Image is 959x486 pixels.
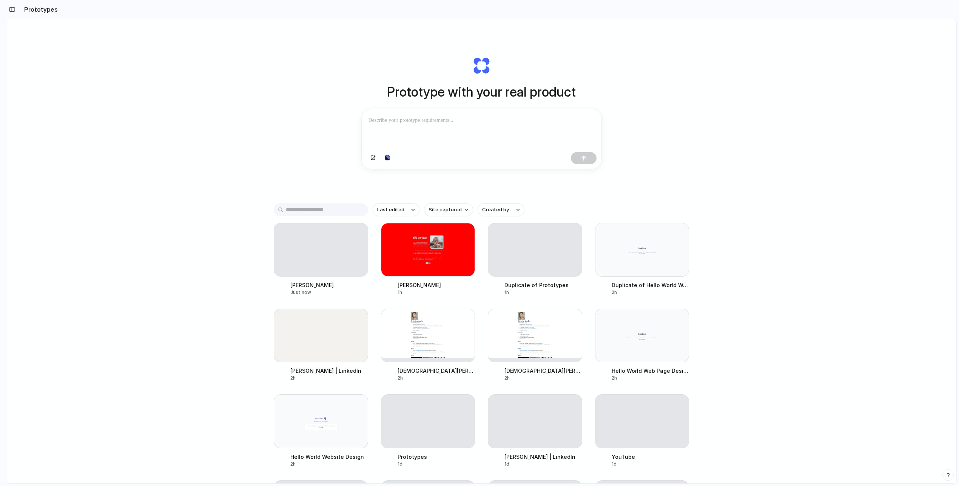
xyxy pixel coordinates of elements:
[398,453,427,461] div: Prototypes
[290,453,364,461] div: Hello World Website Design
[482,206,509,214] span: Created by
[612,453,635,461] div: YouTube
[290,375,361,381] div: 2h
[504,281,569,289] div: Duplicate of Prototypes
[290,289,334,296] div: Just now
[478,203,524,216] button: Created by
[398,289,441,296] div: 1h
[377,206,404,214] span: Last edited
[373,203,419,216] button: Last edited
[612,461,635,468] div: 1d
[595,223,689,296] a: Duplicate of Hello World Web Page DesignDuplicate of Hello World Web Page Design2h
[612,375,689,381] div: 2h
[381,309,475,381] a: Christian Iacullo[DEMOGRAPHIC_DATA][PERSON_NAME]2h
[429,206,462,214] span: Site captured
[290,367,361,375] div: [PERSON_NAME] | LinkedIn
[387,82,576,102] h1: Prototype with your real product
[612,289,689,296] div: 2h
[290,281,334,289] div: [PERSON_NAME]
[398,281,441,289] div: [PERSON_NAME]
[488,309,582,381] a: Christian Iacullo[DEMOGRAPHIC_DATA][PERSON_NAME]2h
[381,394,475,467] a: PrototypesPrototypes1d
[612,367,689,375] div: Hello World Web Page Design
[274,394,368,467] a: Hello World Website DesignHello World Website Design2h
[274,309,368,381] a: Carrie Wheeler | LinkedIn[PERSON_NAME] | LinkedIn2h
[274,223,368,296] a: Leo Denham[PERSON_NAME]Just now
[488,223,582,296] a: Duplicate of PrototypesDuplicate of Prototypes1h
[504,461,575,468] div: 1d
[21,5,58,14] h2: Prototypes
[398,367,475,375] div: [DEMOGRAPHIC_DATA][PERSON_NAME]
[504,289,569,296] div: 1h
[595,309,689,381] a: Hello World Web Page DesignHello World Web Page Design2h
[381,223,475,296] a: Leo Denham[PERSON_NAME]1h
[424,203,473,216] button: Site captured
[398,375,475,381] div: 2h
[504,375,582,381] div: 2h
[398,461,427,468] div: 1d
[504,367,582,375] div: [DEMOGRAPHIC_DATA][PERSON_NAME]
[595,394,689,467] a: YouTubeYouTube1d
[488,394,582,467] a: Carrie Wheeler | LinkedIn[PERSON_NAME] | LinkedIn1d
[504,453,575,461] div: [PERSON_NAME] | LinkedIn
[612,281,689,289] div: Duplicate of Hello World Web Page Design
[290,461,364,468] div: 2h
